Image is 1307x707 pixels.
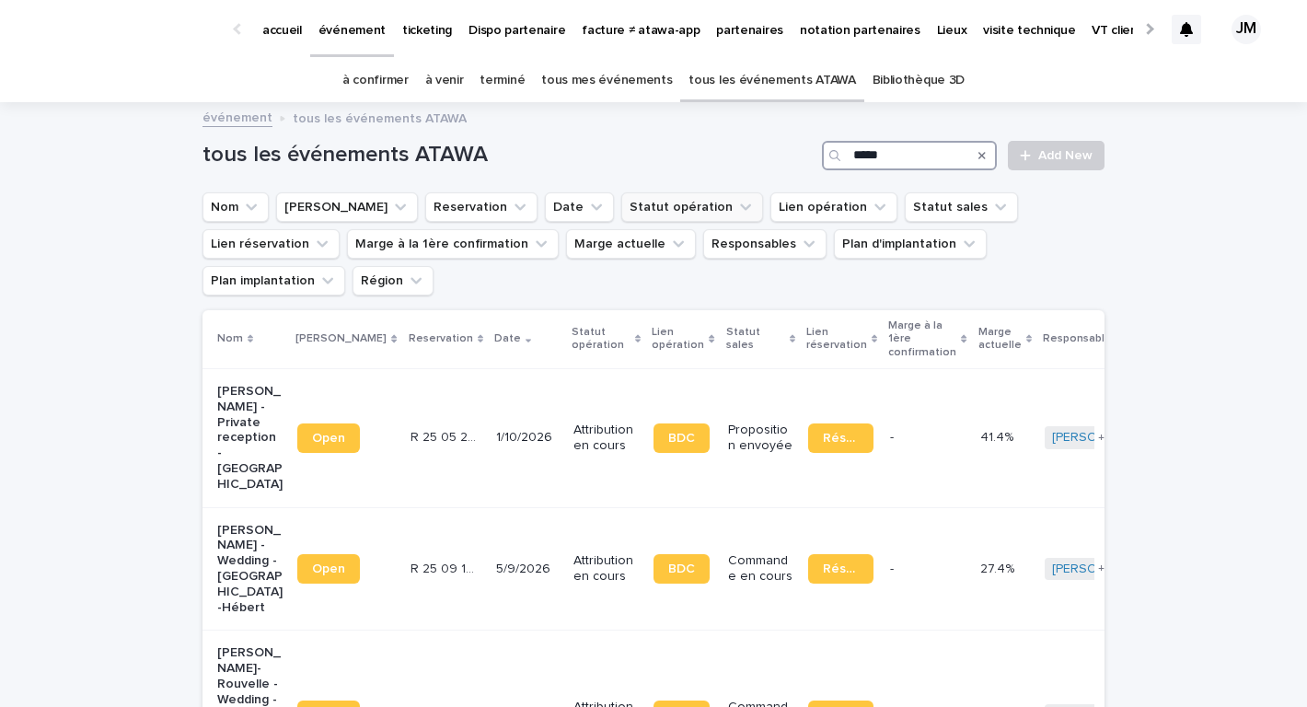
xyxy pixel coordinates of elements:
p: 41.4% [980,426,1017,446]
p: Lien opération [652,322,704,356]
p: 5/9/2026 [496,562,559,577]
p: - [890,558,897,577]
a: tous mes événements [541,59,672,102]
p: [PERSON_NAME] [295,329,387,349]
a: événement [202,106,272,127]
span: + 1 [1098,563,1108,574]
a: BDC [653,554,710,584]
p: tous les événements ATAWA [293,107,467,127]
input: Search [822,141,997,170]
button: Marge à la 1ère confirmation [347,229,559,259]
span: Réservation [823,562,859,575]
button: Date [545,192,614,222]
p: Date [494,329,521,349]
p: R 25 09 147 [411,558,480,577]
span: BDC [668,432,695,445]
button: Reservation [425,192,538,222]
span: Open [312,432,345,445]
div: JM [1232,15,1261,44]
button: Lien Stacker [276,192,418,222]
a: Add New [1008,141,1105,170]
a: Open [297,554,360,584]
a: à confirmer [342,59,409,102]
a: Bibliothèque 3D [873,59,965,102]
p: [PERSON_NAME] - Wedding - [GEOGRAPHIC_DATA]-Hébert [217,523,283,616]
button: Région [353,266,434,296]
button: Lien opération [770,192,897,222]
p: Attribution en cours [573,423,639,454]
button: Marge actuelle [566,229,696,259]
a: BDC [653,423,710,453]
p: 27.4% [980,558,1018,577]
a: terminé [480,59,525,102]
p: Commande en cours [728,553,793,585]
img: Ls34BcGeRexTGTNfXpUC [37,11,215,48]
button: Plan implantation [202,266,345,296]
span: BDC [668,562,695,575]
p: Marge à la 1ère confirmation [888,316,956,363]
p: 1/10/2026 [496,430,559,446]
h1: tous les événements ATAWA [202,142,815,168]
p: Statut opération [572,322,630,356]
a: Réservation [808,554,873,584]
button: Statut opération [621,192,763,222]
p: Nom [217,329,243,349]
p: - [890,426,897,446]
span: Add New [1038,149,1093,162]
span: + 1 [1098,433,1108,444]
p: Statut sales [726,322,785,356]
button: Plan d'implantation [834,229,987,259]
p: R 25 05 263 [411,426,480,446]
p: Lien réservation [806,322,867,356]
button: Responsables [703,229,827,259]
p: Attribution en cours [573,553,639,585]
a: [PERSON_NAME] [1052,430,1152,446]
button: Statut sales [905,192,1018,222]
a: Réservation [808,423,873,453]
a: [PERSON_NAME] [1052,562,1152,577]
button: Nom [202,192,269,222]
a: à venir [425,59,464,102]
span: Réservation [823,432,859,445]
p: Marge actuelle [978,322,1022,356]
span: Open [312,562,345,575]
a: Open [297,423,360,453]
p: Proposition envoyée [728,423,793,454]
p: Responsables [1043,329,1117,349]
a: tous les événements ATAWA [688,59,855,102]
p: [PERSON_NAME] - Private reception - [GEOGRAPHIC_DATA] [217,384,283,493]
p: Reservation [409,329,473,349]
button: Lien réservation [202,229,340,259]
